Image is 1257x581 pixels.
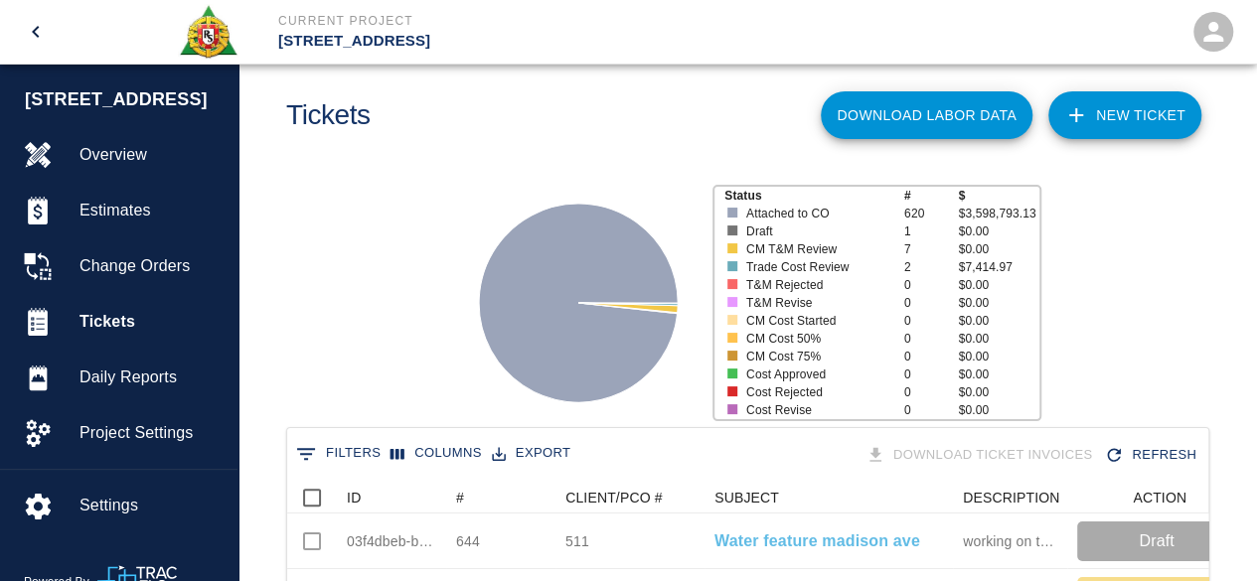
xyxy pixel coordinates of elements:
p: CM Cost 50% [746,330,888,348]
p: Status [724,187,904,205]
div: ID [337,482,446,513]
p: $3,598,793.13 [958,205,1039,222]
p: $0.00 [958,312,1039,330]
div: 511 [565,531,589,551]
div: ACTION [1133,482,1186,513]
p: CM T&M Review [746,240,888,258]
div: DESCRIPTION [953,482,1067,513]
p: Cost Rejected [746,383,888,401]
button: Show filters [291,438,386,470]
p: Current Project [278,12,736,30]
p: 0 [904,348,959,365]
button: open drawer [12,8,60,56]
p: 0 [904,401,959,419]
span: Project Settings [79,421,222,445]
p: 0 [904,365,959,383]
div: CLIENT/PCO # [565,482,663,513]
div: working on the water feature madison ave side jeremy email 8/22/25 [963,531,1057,551]
div: Tickets download in groups of 15 [862,438,1101,473]
p: 1 [904,222,959,240]
p: 7 [904,240,959,258]
p: T&M Revise [746,294,888,312]
span: [STREET_ADDRESS] [25,86,228,113]
p: $0.00 [958,294,1039,312]
p: 0 [904,294,959,312]
p: $0.00 [958,240,1039,258]
div: # [446,482,555,513]
p: $0.00 [958,401,1039,419]
div: CLIENT/PCO # [555,482,705,513]
p: 2 [904,258,959,276]
p: $0.00 [958,383,1039,401]
a: NEW TICKET [1048,91,1201,139]
div: ACTION [1067,482,1246,513]
h1: Tickets [286,99,371,132]
div: DESCRIPTION [963,482,1059,513]
p: $0.00 [958,276,1039,294]
div: 644 [456,531,480,551]
p: CM Cost Started [746,312,888,330]
button: Refresh [1100,438,1204,473]
p: $7,414.97 [958,258,1039,276]
div: ID [347,482,361,513]
img: Roger & Sons Concrete [178,4,238,60]
div: Refresh the list [1100,438,1204,473]
p: $0.00 [958,348,1039,365]
p: # [904,187,959,205]
p: $ [958,187,1039,205]
p: 0 [904,312,959,330]
button: Download Labor Data [821,91,1032,139]
span: Tickets [79,310,222,334]
p: 0 [904,383,959,401]
p: Cost Approved [746,365,888,383]
p: Draft [1085,529,1228,553]
p: $0.00 [958,330,1039,348]
div: SUBJECT [705,482,953,513]
p: $0.00 [958,222,1039,240]
button: Select columns [386,438,487,469]
span: Daily Reports [79,365,222,389]
div: # [456,482,464,513]
p: Trade Cost Review [746,258,888,276]
p: Draft [746,222,888,240]
span: Overview [79,143,222,167]
p: 620 [904,205,959,222]
div: 03f4dbeb-bc6c-47b1-9d8d-91f2a72fbfb8 [347,531,436,551]
span: Settings [79,494,222,517]
p: 0 [904,276,959,294]
span: Change Orders [79,254,222,278]
a: Water feature madison ave [714,529,920,553]
p: Cost Revise [746,401,888,419]
p: Attached to CO [746,205,888,222]
p: [STREET_ADDRESS] [278,30,736,53]
p: T&M Rejected [746,276,888,294]
p: 0 [904,330,959,348]
p: CM Cost 75% [746,348,888,365]
span: Estimates [79,199,222,222]
iframe: Chat Widget [1158,486,1257,581]
button: Export [487,438,575,469]
p: $0.00 [958,365,1039,383]
div: SUBJECT [714,482,779,513]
